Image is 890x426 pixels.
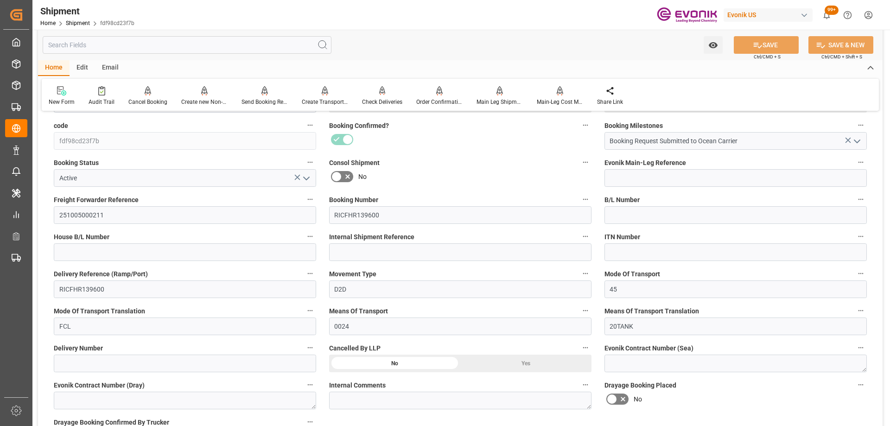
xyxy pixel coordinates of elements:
[304,305,316,317] button: Mode Of Transport Translation
[704,36,723,54] button: open menu
[477,98,523,106] div: Main Leg Shipment
[43,36,331,54] input: Search Fields
[724,8,813,22] div: Evonik US
[579,230,591,242] button: Internal Shipment Reference
[825,6,839,15] span: 99+
[242,98,288,106] div: Send Booking Request To ABS
[734,36,799,54] button: SAVE
[304,156,316,168] button: Booking Status
[837,5,858,25] button: Help Center
[302,98,348,106] div: Create Transport Unit
[181,98,228,106] div: Create new Non-Conformance
[54,306,145,316] span: Mode Of Transport Translation
[855,267,867,280] button: Mode Of Transport
[54,381,145,390] span: Evonik Contract Number (Dray)
[579,156,591,168] button: Consol Shipment
[329,158,380,168] span: Consol Shipment
[304,379,316,391] button: Evonik Contract Number (Dray)
[304,193,316,205] button: Freight Forwarder Reference
[855,305,867,317] button: Means Of Transport Translation
[70,60,95,76] div: Edit
[855,230,867,242] button: ITN Number
[604,121,663,131] span: Booking Milestones
[579,342,591,354] button: Cancelled By LLP
[299,171,312,185] button: open menu
[329,355,460,372] div: No
[329,121,389,131] span: Booking Confirmed?
[329,195,378,205] span: Booking Number
[304,267,316,280] button: Delivery Reference (Ramp/Port)
[754,53,781,60] span: Ctrl/CMD + S
[329,343,381,353] span: Cancelled By LLP
[579,193,591,205] button: Booking Number
[849,134,863,148] button: open menu
[304,119,316,131] button: code
[89,98,114,106] div: Audit Trail
[816,5,837,25] button: show 100 new notifications
[821,53,862,60] span: Ctrl/CMD + Shift + S
[537,98,583,106] div: Main-Leg Cost Message
[855,193,867,205] button: B/L Number
[362,98,402,106] div: Check Deliveries
[40,20,56,26] a: Home
[54,232,109,242] span: House B/L Number
[304,342,316,354] button: Delivery Number
[304,230,316,242] button: House B/L Number
[54,158,99,168] span: Booking Status
[329,306,388,316] span: Means Of Transport
[634,394,642,404] span: No
[657,7,717,23] img: Evonik-brand-mark-Deep-Purple-RGB.jpeg_1700498283.jpeg
[579,119,591,131] button: Booking Confirmed?
[49,98,75,106] div: New Form
[579,379,591,391] button: Internal Comments
[95,60,126,76] div: Email
[855,379,867,391] button: Drayage Booking Placed
[604,381,676,390] span: Drayage Booking Placed
[329,381,386,390] span: Internal Comments
[329,269,376,279] span: Movement Type
[329,232,414,242] span: Internal Shipment Reference
[855,156,867,168] button: Evonik Main-Leg Reference
[604,269,660,279] span: Mode Of Transport
[460,355,591,372] div: Yes
[54,343,103,353] span: Delivery Number
[855,342,867,354] button: Evonik Contract Number (Sea)
[579,267,591,280] button: Movement Type
[604,158,686,168] span: Evonik Main-Leg Reference
[604,306,699,316] span: Means Of Transport Translation
[579,305,591,317] button: Means Of Transport
[855,119,867,131] button: Booking Milestones
[724,6,816,24] button: Evonik US
[54,269,148,279] span: Delivery Reference (Ramp/Port)
[604,232,640,242] span: ITN Number
[808,36,873,54] button: SAVE & NEW
[416,98,463,106] div: Order Confirmation
[604,195,640,205] span: B/L Number
[38,60,70,76] div: Home
[54,121,68,131] span: code
[66,20,90,26] a: Shipment
[358,172,367,182] span: No
[128,98,167,106] div: Cancel Booking
[604,343,693,353] span: Evonik Contract Number (Sea)
[54,195,139,205] span: Freight Forwarder Reference
[40,4,134,18] div: Shipment
[597,98,623,106] div: Share Link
